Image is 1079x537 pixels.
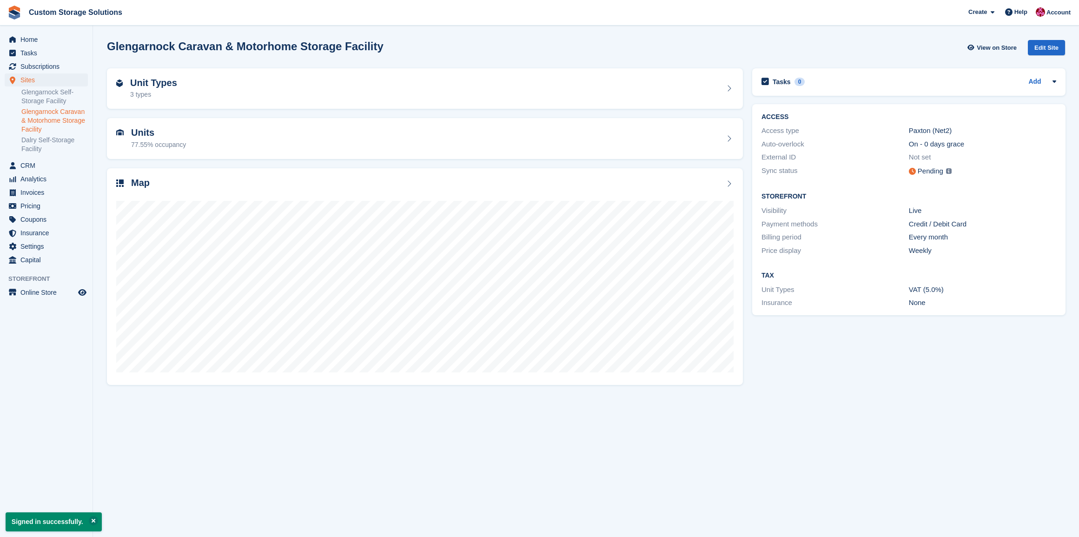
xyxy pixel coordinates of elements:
[20,240,76,253] span: Settings
[5,159,88,172] a: menu
[5,240,88,253] a: menu
[761,126,909,136] div: Access type
[761,298,909,308] div: Insurance
[25,5,126,20] a: Custom Storage Solutions
[977,43,1017,53] span: View on Store
[761,152,909,163] div: External ID
[761,232,909,243] div: Billing period
[761,113,1056,121] h2: ACCESS
[107,168,743,385] a: Map
[909,152,1056,163] div: Not set
[20,213,76,226] span: Coupons
[107,40,384,53] h2: Glengarnock Caravan & Motorhome Storage Facility
[5,253,88,266] a: menu
[773,78,791,86] h2: Tasks
[20,46,76,60] span: Tasks
[130,78,177,88] h2: Unit Types
[761,206,909,216] div: Visibility
[77,287,88,298] a: Preview store
[20,73,76,86] span: Sites
[7,6,21,20] img: stora-icon-8386f47178a22dfd0bd8f6a31ec36ba5ce8667c1dd55bd0f319d3a0aa187defe.svg
[909,232,1056,243] div: Every month
[761,193,1056,200] h2: Storefront
[761,272,1056,279] h2: Tax
[968,7,987,17] span: Create
[116,179,124,187] img: map-icn-33ee37083ee616e46c38cad1a60f524a97daa1e2b2c8c0bc3eb3415660979fc1.svg
[966,40,1020,55] a: View on Store
[1014,7,1027,17] span: Help
[116,129,124,136] img: unit-icn-7be61d7bf1b0ce9d3e12c5938cc71ed9869f7b940bace4675aadf7bd6d80202e.svg
[761,245,909,256] div: Price display
[20,253,76,266] span: Capital
[130,90,177,99] div: 3 types
[1028,77,1041,87] a: Add
[6,512,102,531] p: Signed in successfully.
[116,80,123,87] img: unit-type-icn-2b2737a686de81e16bb02015468b77c625bbabd49415b5ef34ead5e3b44a266d.svg
[1028,40,1065,55] div: Edit Site
[5,33,88,46] a: menu
[1036,7,1045,17] img: Jack Alexander
[5,199,88,212] a: menu
[107,68,743,109] a: Unit Types 3 types
[21,107,88,134] a: Glengarnock Caravan & Motorhome Storage Facility
[107,118,743,159] a: Units 77.55% occupancy
[5,286,88,299] a: menu
[761,219,909,230] div: Payment methods
[909,139,1056,150] div: On - 0 days grace
[20,286,76,299] span: Online Store
[20,172,76,186] span: Analytics
[21,88,88,106] a: Glengarnock Self-Storage Facility
[5,226,88,239] a: menu
[131,127,186,138] h2: Units
[5,213,88,226] a: menu
[909,285,1056,295] div: VAT (5.0%)
[918,166,943,177] div: Pending
[5,73,88,86] a: menu
[909,126,1056,136] div: Paxton (Net2)
[761,166,909,177] div: Sync status
[131,178,150,188] h2: Map
[21,136,88,153] a: Dalry Self-Storage Facility
[1046,8,1071,17] span: Account
[5,46,88,60] a: menu
[909,206,1056,216] div: Live
[794,78,805,86] div: 0
[1028,40,1065,59] a: Edit Site
[20,226,76,239] span: Insurance
[20,60,76,73] span: Subscriptions
[946,168,952,174] img: icon-info-grey-7440780725fd019a000dd9b08b2336e03edf1995a4989e88bcd33f0948082b44.svg
[761,285,909,295] div: Unit Types
[909,298,1056,308] div: None
[20,33,76,46] span: Home
[761,139,909,150] div: Auto-overlock
[131,140,186,150] div: 77.55% occupancy
[5,172,88,186] a: menu
[909,245,1056,256] div: Weekly
[5,186,88,199] a: menu
[20,199,76,212] span: Pricing
[20,186,76,199] span: Invoices
[5,60,88,73] a: menu
[20,159,76,172] span: CRM
[8,274,93,284] span: Storefront
[909,219,1056,230] div: Credit / Debit Card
